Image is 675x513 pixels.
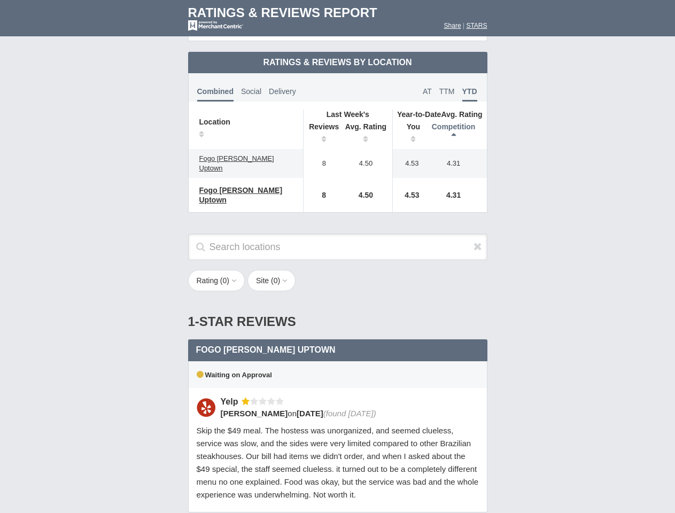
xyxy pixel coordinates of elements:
[221,409,288,418] span: [PERSON_NAME]
[303,178,339,212] td: 8
[393,178,426,212] td: 4.53
[339,149,393,178] td: 4.50
[188,270,245,291] button: Rating (0)
[199,154,274,172] span: Fogo [PERSON_NAME] Uptown
[439,87,455,96] span: TTM
[462,87,477,102] span: YTD
[393,149,426,178] td: 4.53
[188,304,487,339] div: 1-Star Reviews
[339,119,393,149] th: Avg. Rating: activate to sort column ascending
[297,409,323,418] span: [DATE]
[221,396,242,407] div: Yelp
[423,87,432,96] span: AT
[339,178,393,212] td: 4.50
[194,184,298,206] a: Fogo [PERSON_NAME] Uptown
[303,149,339,178] td: 8
[397,110,441,119] span: Year-to-Date
[444,22,461,29] a: Share
[196,345,336,354] span: Fogo [PERSON_NAME] Uptown
[303,110,392,119] th: Last Week's
[393,119,426,149] th: You: activate to sort column ascending
[247,270,296,291] button: Site (0)
[274,276,278,285] span: 0
[223,276,227,285] span: 0
[188,52,487,73] td: Ratings & Reviews by Location
[269,87,296,96] span: Delivery
[426,149,487,178] td: 4.31
[197,398,215,417] img: Yelp
[197,87,234,102] span: Combined
[197,371,272,379] span: Waiting on Approval
[393,110,487,119] th: Avg. Rating
[221,408,472,419] div: on
[197,426,479,499] span: Skip the $49 meal. The hostess was unorganized, and seemed clueless, service was slow, and the si...
[188,20,243,31] img: mc-powered-by-logo-white-103.png
[189,110,304,149] th: Location: activate to sort column ascending
[426,178,487,212] td: 4.31
[323,409,376,418] span: (found [DATE])
[241,87,261,96] span: Social
[194,152,298,175] a: Fogo [PERSON_NAME] Uptown
[426,119,487,149] th: Competition : activate to sort column descending
[199,186,283,204] span: Fogo [PERSON_NAME] Uptown
[303,119,339,149] th: Reviews: activate to sort column ascending
[466,22,487,29] a: STARS
[463,22,464,29] span: |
